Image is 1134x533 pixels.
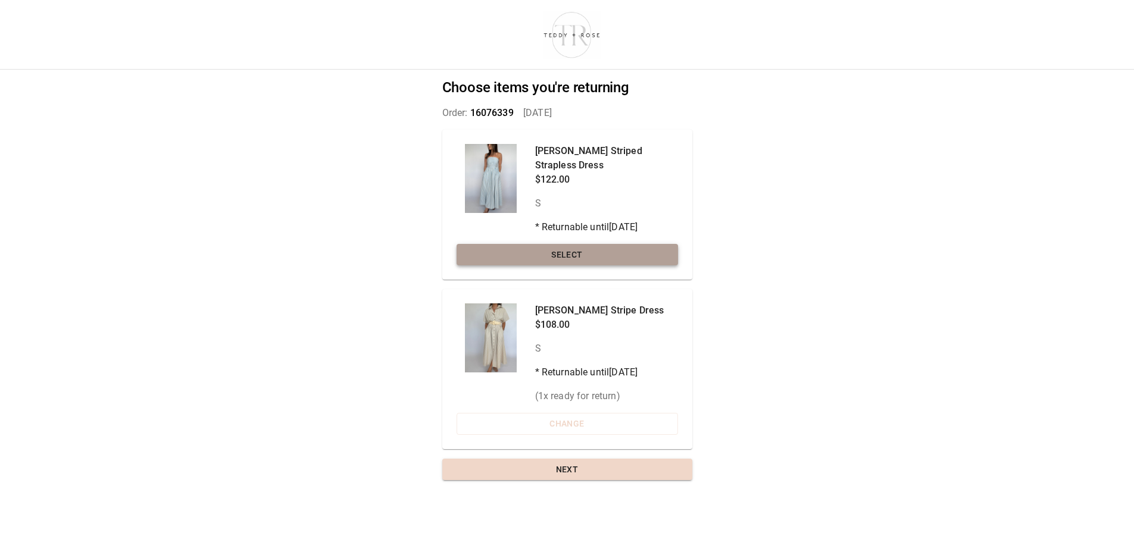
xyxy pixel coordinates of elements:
p: [PERSON_NAME] Striped Strapless Dress [535,144,678,173]
p: S [535,196,678,211]
span: 16076339 [470,107,514,118]
p: Order: [DATE] [442,106,692,120]
button: Select [457,244,678,266]
p: ( 1 x ready for return) [535,389,664,403]
p: S [535,341,664,356]
p: $122.00 [535,173,678,187]
button: Next [442,459,692,481]
p: * Returnable until [DATE] [535,365,664,380]
p: * Returnable until [DATE] [535,220,678,234]
button: Change [457,413,678,435]
p: [PERSON_NAME] Stripe Dress [535,303,664,318]
p: $108.00 [535,318,664,332]
img: shop-teddyrose.myshopify.com-d93983e8-e25b-478f-b32e-9430bef33fdd [538,9,605,60]
h2: Choose items you're returning [442,79,692,96]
